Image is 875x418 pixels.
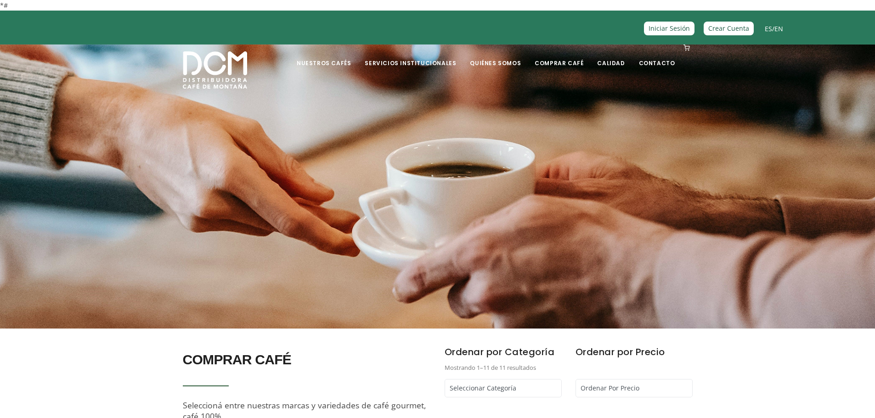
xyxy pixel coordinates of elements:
[704,22,754,35] a: Crear Cuenta
[529,45,589,67] a: Comprar Café
[765,23,783,34] span: /
[576,342,693,362] h6: Ordenar por Precio
[445,342,562,362] h6: Ordenar por Categoría
[445,362,562,373] p: Mostrando 1–11 de 11 resultados
[644,22,694,35] a: Iniciar Sesión
[183,347,431,373] h2: COMPRAR CAFÉ
[633,45,681,67] a: Contacto
[774,24,783,33] a: EN
[359,45,462,67] a: Servicios Institucionales
[592,45,630,67] a: Calidad
[464,45,526,67] a: Quiénes Somos
[291,45,356,67] a: Nuestros Cafés
[765,24,772,33] a: ES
